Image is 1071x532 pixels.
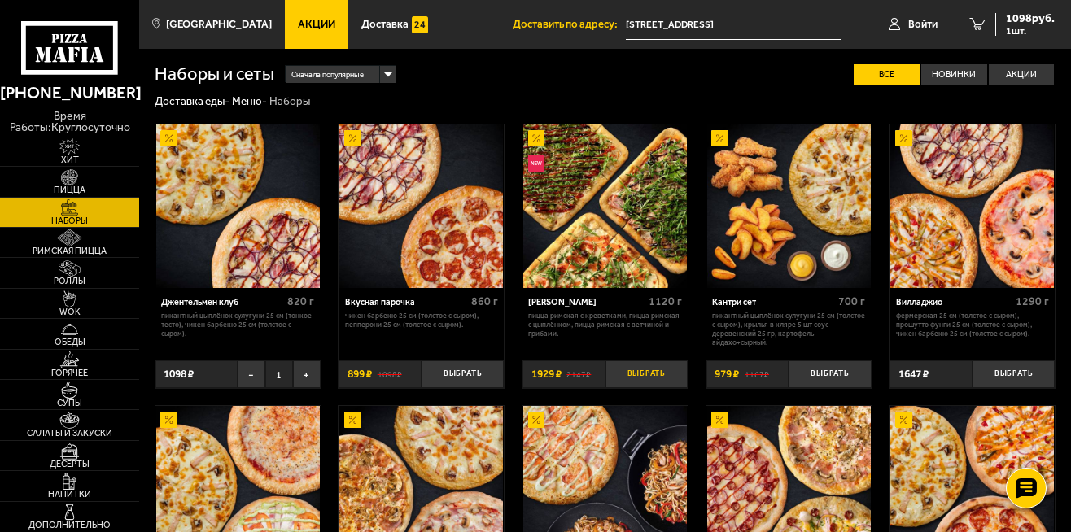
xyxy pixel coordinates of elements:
[745,368,769,380] s: 1167 ₽
[155,66,274,84] h1: Наборы и сеты
[566,368,591,380] s: 2147 ₽
[712,312,865,347] p: Пикантный цыплёнок сулугуни 25 см (толстое с сыром), крылья в кляре 5 шт соус деревенский 25 гр, ...
[712,297,834,307] div: Кантри сет
[298,19,335,29] span: Акции
[523,124,687,288] img: Мама Миа
[715,368,739,380] span: 979 ₽
[155,94,229,107] a: Доставка еды-
[706,124,872,288] a: АкционныйКантри сет
[605,360,688,388] button: Выбрать
[269,94,310,109] div: Наборы
[378,368,402,380] s: 1098 ₽
[898,368,929,380] span: 1647 ₽
[291,64,364,85] span: Сначала популярные
[265,360,293,388] span: 1
[528,297,644,307] div: [PERSON_NAME]
[361,19,409,29] span: Доставка
[908,19,938,29] span: Войти
[1006,13,1055,24] span: 1098 руб.
[160,130,177,147] img: Акционный
[1006,26,1055,36] span: 1 шт.
[890,124,1055,288] a: АкционныйВилладжио
[160,412,177,429] img: Акционный
[422,360,505,388] button: Выбрать
[838,294,865,308] span: 700 г
[896,312,1049,338] p: Фермерская 25 см (толстое с сыром), Прошутто Фунги 25 см (толстое с сыром), Чикен Барбекю 25 см (...
[345,312,498,329] p: Чикен Барбекю 25 см (толстое с сыром), Пепперони 25 см (толстое с сыром).
[161,312,314,338] p: Пикантный цыплёнок сулугуни 25 см (тонкое тесто), Чикен Барбекю 25 см (толстое с сыром).
[528,412,545,429] img: Акционный
[896,297,1012,307] div: Вилладжио
[895,130,912,147] img: Акционный
[155,124,321,288] a: АкционныйДжентельмен клуб
[166,19,272,29] span: [GEOGRAPHIC_DATA]
[1016,294,1049,308] span: 1290 г
[626,10,840,40] span: Санкт-Петербург, проспект Просвещения, 78, подъезд 7
[895,412,912,429] img: Акционный
[471,294,498,308] span: 860 г
[921,64,987,86] label: Новинки
[890,124,1054,288] img: Вилладжио
[711,412,728,429] img: Акционный
[344,130,361,147] img: Акционный
[522,124,688,288] a: АкционныйНовинкаМама Миа
[528,155,545,172] img: Новинка
[293,360,321,388] button: +
[339,124,503,288] img: Вкусная парочка
[412,16,429,33] img: 15daf4d41897b9f0e9f617042186c801.svg
[789,360,872,388] button: Выбрать
[348,368,372,380] span: 899 ₽
[626,10,840,40] input: Ваш адрес доставки
[711,130,728,147] img: Акционный
[513,19,626,29] span: Доставить по адресу:
[649,294,682,308] span: 1120 г
[345,297,467,307] div: Вкусная парочка
[238,360,265,388] button: −
[528,312,681,338] p: Пицца Римская с креветками, Пицца Римская с цыплёнком, Пицца Римская с ветчиной и грибами.
[161,297,283,307] div: Джентельмен клуб
[344,412,361,429] img: Акционный
[528,130,545,147] img: Акционный
[707,124,871,288] img: Кантри сет
[973,360,1056,388] button: Выбрать
[989,64,1055,86] label: Акции
[232,94,267,107] a: Меню-
[164,368,194,380] span: 1098 ₽
[531,368,562,380] span: 1929 ₽
[156,124,320,288] img: Джентельмен клуб
[854,64,920,86] label: Все
[287,294,314,308] span: 820 г
[339,124,504,288] a: АкционныйВкусная парочка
